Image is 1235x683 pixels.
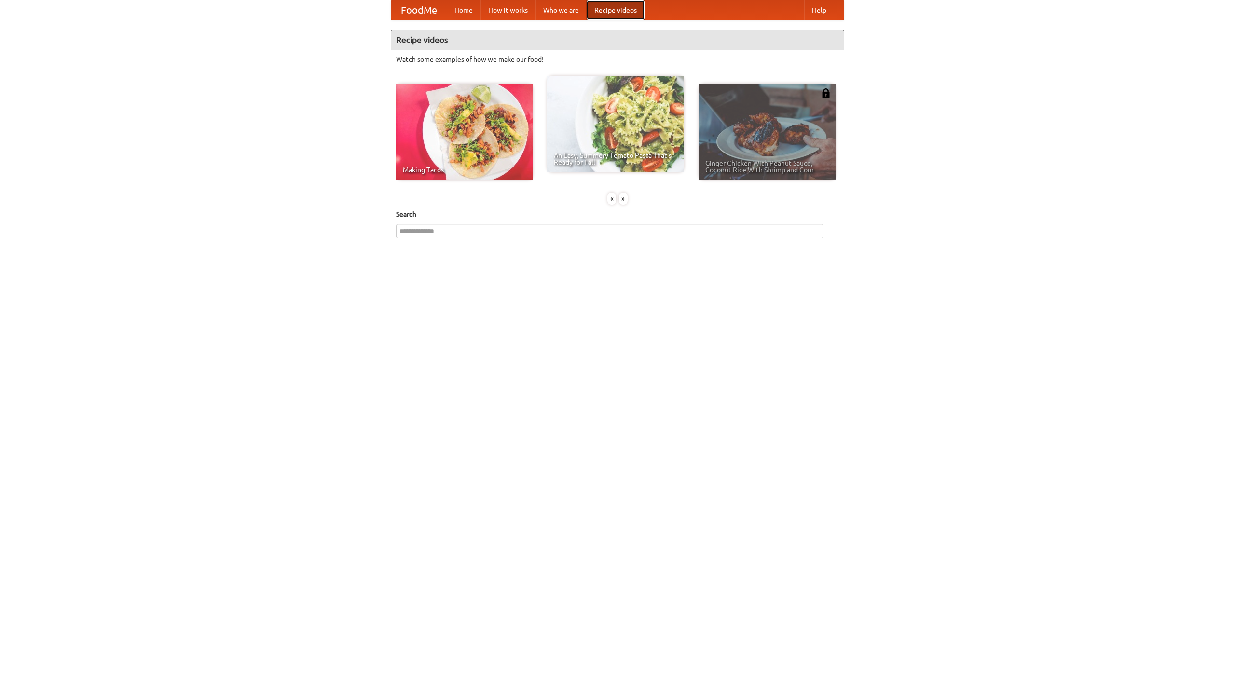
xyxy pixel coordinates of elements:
div: « [607,193,616,205]
a: Home [447,0,480,20]
h4: Recipe videos [391,30,844,50]
a: Making Tacos [396,84,533,180]
a: Who we are [535,0,587,20]
a: Recipe videos [587,0,645,20]
a: How it works [480,0,535,20]
img: 483408.png [821,88,831,98]
span: Making Tacos [403,167,526,173]
p: Watch some examples of how we make our food! [396,55,839,64]
a: Help [804,0,834,20]
a: An Easy, Summery Tomato Pasta That's Ready for Fall [547,76,684,172]
h5: Search [396,209,839,219]
span: An Easy, Summery Tomato Pasta That's Ready for Fall [554,152,677,166]
div: » [619,193,628,205]
a: FoodMe [391,0,447,20]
